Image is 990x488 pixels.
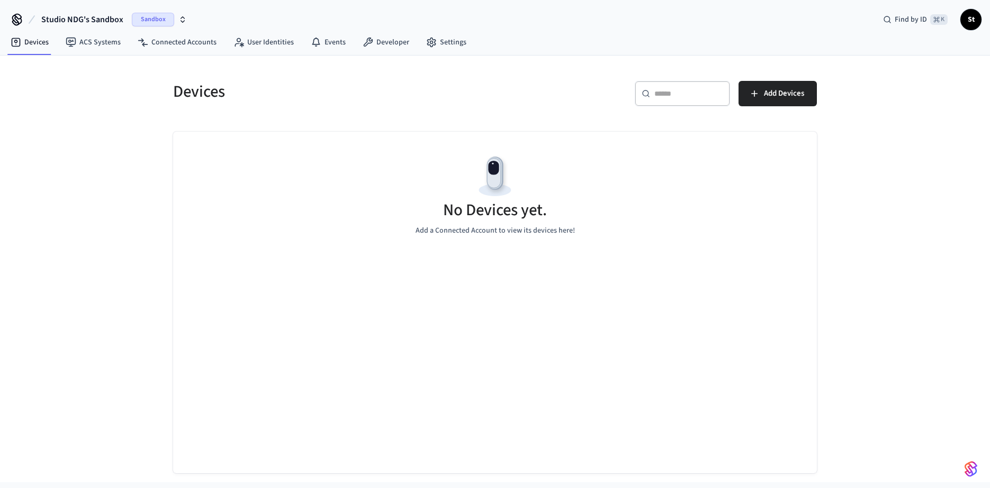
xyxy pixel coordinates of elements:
[173,81,489,103] h5: Devices
[443,199,547,221] h5: No Devices yet.
[132,13,174,26] span: Sandbox
[764,87,804,100] span: Add Devices
[2,33,57,52] a: Devices
[471,153,519,200] img: Devices Empty State
[739,81,817,106] button: Add Devices
[302,33,354,52] a: Events
[930,14,948,25] span: ⌘ K
[418,33,475,52] a: Settings
[961,10,980,29] span: St
[895,14,927,25] span: Find by ID
[225,33,302,52] a: User Identities
[57,33,129,52] a: ACS Systems
[129,33,225,52] a: Connected Accounts
[960,9,982,30] button: St
[354,33,418,52] a: Developer
[965,461,977,477] img: SeamLogoGradient.69752ec5.svg
[416,225,575,236] p: Add a Connected Account to view its devices here!
[875,10,956,29] div: Find by ID⌘ K
[41,13,123,26] span: Studio NDG's Sandbox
